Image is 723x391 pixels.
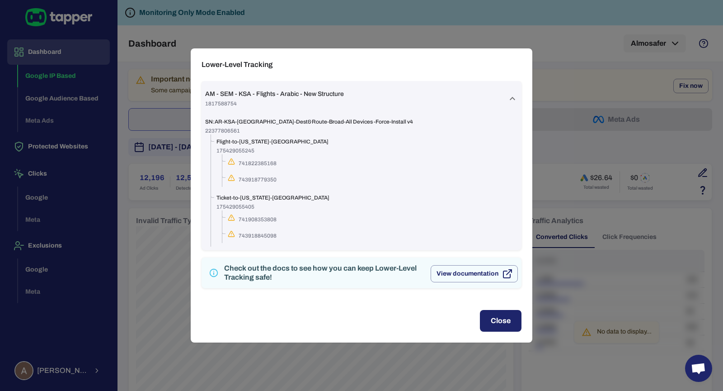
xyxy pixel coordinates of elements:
[228,214,235,221] svg: https://sa.almosafer.com/ar/طيران/سافر/jfk-رحلات-طيران-إلي-نيو-يورك
[205,100,344,107] span: 1817588754
[239,232,277,239] span: 743918845098
[685,355,712,382] div: Open chat
[216,138,329,145] span: Flight-to-[US_STATE]-[GEOGRAPHIC_DATA]
[202,81,521,116] div: AM - SEM - KSA - Flights - Arabic - New Structure1817588754
[205,127,518,134] span: 22377806561
[202,116,521,250] div: AM - SEM - KSA - Flights - Arabic - New Structure1817588754
[228,158,235,165] svg: https://sa.almosafer.com/ar/طيران/سافر/jfk-رحلات-طيران-إلي-نيو-يورك
[431,265,518,282] button: View documentation
[239,160,277,167] span: 741822385168
[480,310,521,332] button: Close
[216,194,329,201] span: Ticket-to-[US_STATE]-[GEOGRAPHIC_DATA]
[216,147,329,154] span: 175429055245
[239,216,277,223] span: 741908353808
[228,174,235,181] svg: https://sa.almosafer.com/ar/طيران/سافر/jfk-رحلات-طيران-إلي-نيو-يورك
[205,90,344,98] span: AM - SEM - KSA - Flights - Arabic - New Structure
[216,203,329,210] span: 175429055405
[224,264,423,282] div: Check out the docs to see how you can keep Lower-Level Tracking safe!
[191,48,532,81] h2: Lower-Level Tracking
[239,176,277,183] span: 743918779350
[205,118,518,125] span: SN:AR-KSA-[GEOGRAPHIC_DATA]-Dest&Route-Broad-All Devices -Force-Install v4
[228,230,235,238] svg: https://sa.almosafer.com/ar/طيران/سافر/jfk-رحلات-طيران-إلي-نيو-يورك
